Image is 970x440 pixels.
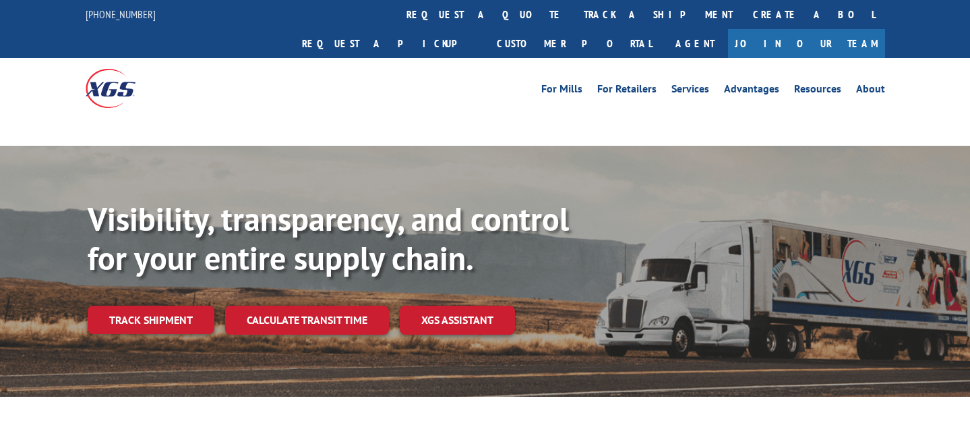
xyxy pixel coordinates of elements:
a: For Retailers [597,84,657,99]
a: Request a pickup [292,29,487,58]
a: Track shipment [88,306,214,334]
a: Customer Portal [487,29,662,58]
a: Agent [662,29,728,58]
a: Join Our Team [728,29,885,58]
a: Resources [794,84,841,99]
a: Advantages [724,84,779,99]
a: [PHONE_NUMBER] [86,7,156,21]
b: Visibility, transparency, and control for your entire supply chain. [88,198,569,279]
a: About [856,84,885,99]
a: For Mills [541,84,582,99]
a: Services [671,84,709,99]
a: XGS ASSISTANT [400,306,515,335]
a: Calculate transit time [225,306,389,335]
